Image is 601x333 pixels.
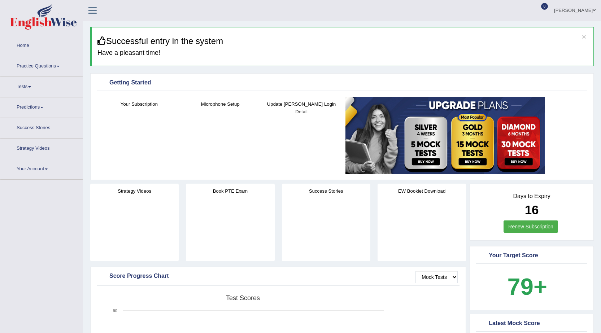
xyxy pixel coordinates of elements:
[186,187,274,195] h4: Book PTE Exam
[113,308,117,313] text: 90
[508,273,547,300] b: 79+
[102,100,176,108] h4: Your Subscription
[0,118,83,136] a: Success Stories
[478,193,585,200] h4: Days to Expiry
[99,78,585,88] div: Getting Started
[582,33,586,40] button: ×
[478,318,585,329] div: Latest Mock Score
[478,250,585,261] div: Your Target Score
[90,187,179,195] h4: Strategy Videos
[0,159,83,177] a: Your Account
[504,220,558,233] a: Renew Subscription
[378,187,466,195] h4: EW Booklet Download
[0,77,83,95] a: Tests
[99,271,458,282] div: Score Progress Chart
[541,3,548,10] span: 0
[345,97,545,174] img: small5.jpg
[525,203,539,217] b: 16
[265,100,339,115] h4: Update [PERSON_NAME] Login Detail
[0,97,83,115] a: Predictions
[97,36,588,46] h3: Successful entry in the system
[282,187,370,195] h4: Success Stories
[0,139,83,157] a: Strategy Videos
[97,49,588,57] h4: Have a pleasant time!
[183,100,257,108] h4: Microphone Setup
[0,36,83,54] a: Home
[0,56,83,74] a: Practice Questions
[226,294,260,302] tspan: Test scores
